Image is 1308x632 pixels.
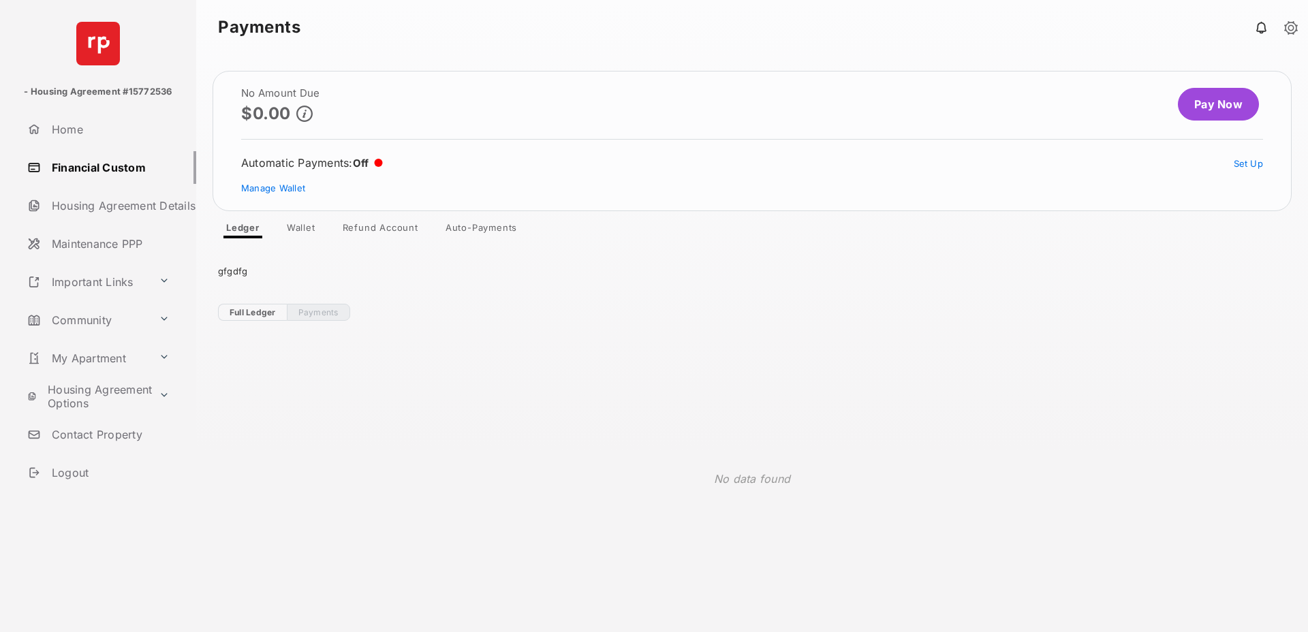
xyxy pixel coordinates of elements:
a: Housing Agreement Options [22,380,153,413]
a: Community [22,304,153,336]
a: Auto-Payments [435,222,528,238]
a: Home [22,113,196,146]
a: Housing Agreement Details [22,189,196,222]
div: gfgdfg [218,255,1286,287]
a: Financial Custom [22,151,196,184]
a: Ledger [215,222,270,238]
a: Payments [287,304,350,321]
span: Off [353,157,369,170]
p: No data found [714,471,790,487]
a: Full Ledger [218,304,287,321]
strong: Payments [218,19,300,35]
a: Logout [22,456,196,489]
p: - Housing Agreement #15772536 [24,85,172,99]
a: Set Up [1234,158,1264,169]
h2: No Amount Due [241,88,320,99]
div: Automatic Payments : [241,156,383,170]
a: Contact Property [22,418,196,451]
a: Refund Account [332,222,429,238]
a: Maintenance PPP [22,227,196,260]
img: svg+xml;base64,PHN2ZyB4bWxucz0iaHR0cDovL3d3dy53My5vcmcvMjAwMC9zdmciIHdpZHRoPSI2NCIgaGVpZ2h0PSI2NC... [76,22,120,65]
a: Important Links [22,266,153,298]
a: My Apartment [22,342,153,375]
a: Wallet [276,222,326,238]
a: Manage Wallet [241,183,305,193]
p: $0.00 [241,104,291,123]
